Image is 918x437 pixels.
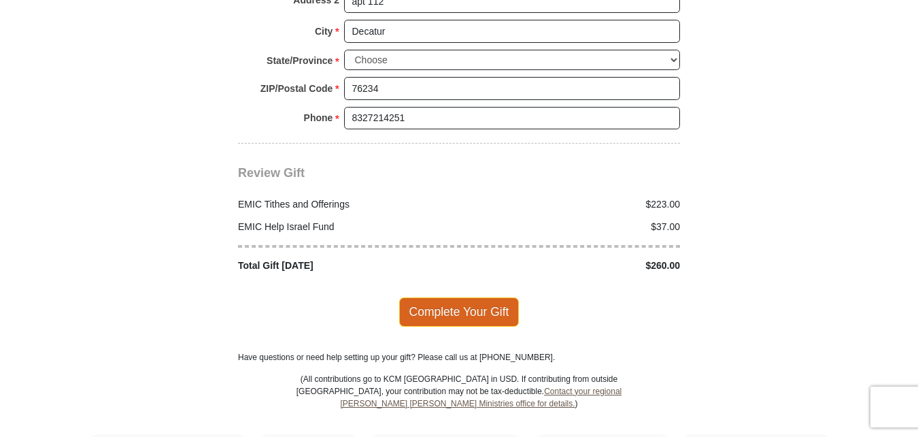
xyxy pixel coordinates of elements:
span: Review Gift [238,166,305,180]
strong: State/Province [267,51,333,70]
div: $223.00 [459,197,687,212]
p: Have questions or need help setting up your gift? Please call us at [PHONE_NUMBER]. [238,351,680,363]
div: Total Gift [DATE] [231,259,460,273]
strong: ZIP/Postal Code [260,79,333,98]
p: (All contributions go to KCM [GEOGRAPHIC_DATA] in USD. If contributing from outside [GEOGRAPHIC_D... [296,373,622,434]
div: $260.00 [459,259,687,273]
strong: City [315,22,333,41]
strong: Phone [304,108,333,127]
span: Complete Your Gift [399,297,520,326]
div: EMIC Tithes and Offerings [231,197,460,212]
div: EMIC Help Israel Fund [231,220,460,234]
div: $37.00 [459,220,687,234]
a: Contact your regional [PERSON_NAME] [PERSON_NAME] Ministries office for details. [340,387,622,408]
